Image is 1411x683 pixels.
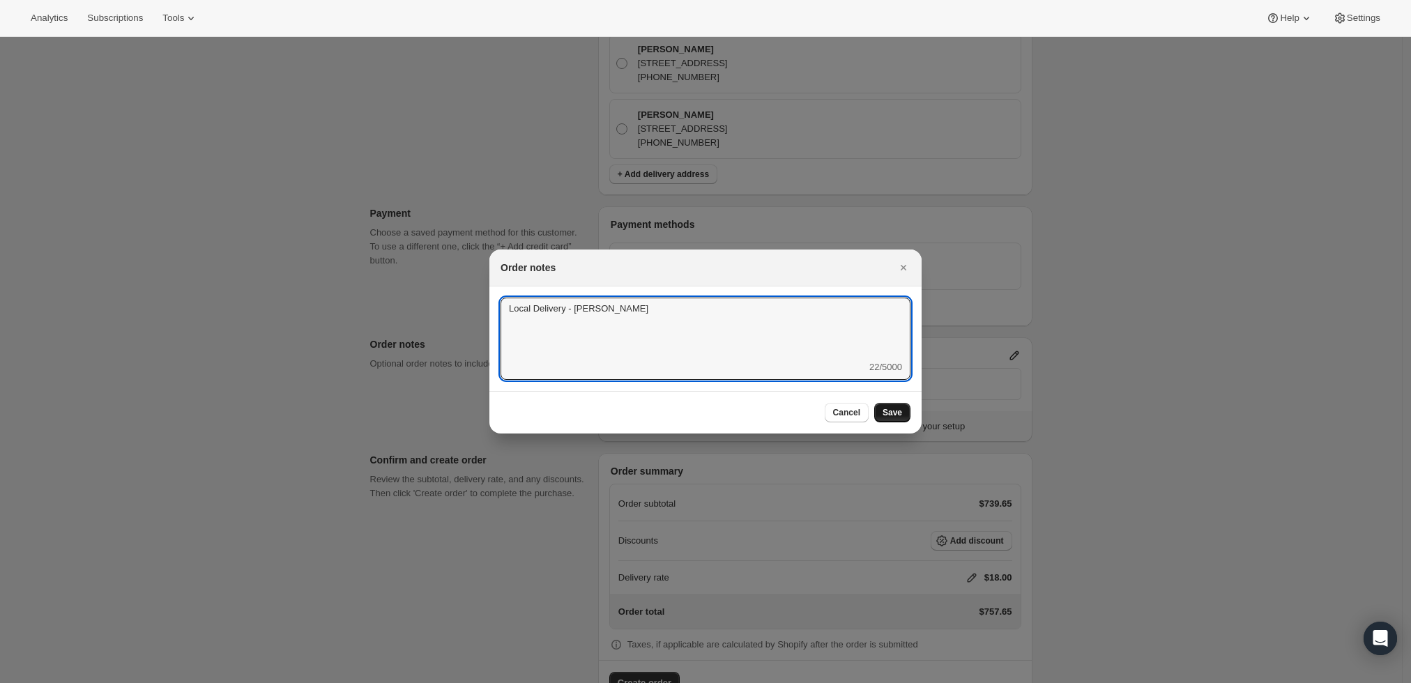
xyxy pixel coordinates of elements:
[1364,622,1397,655] div: Open Intercom Messenger
[1258,8,1321,28] button: Help
[31,13,68,24] span: Analytics
[894,258,913,277] button: Close
[1325,8,1389,28] button: Settings
[501,261,556,275] h2: Order notes
[1347,13,1380,24] span: Settings
[874,403,910,422] button: Save
[833,407,860,418] span: Cancel
[883,407,902,418] span: Save
[162,13,184,24] span: Tools
[501,298,910,360] textarea: Local Delivery - [PERSON_NAME]
[154,8,206,28] button: Tools
[825,403,869,422] button: Cancel
[79,8,151,28] button: Subscriptions
[1280,13,1299,24] span: Help
[22,8,76,28] button: Analytics
[87,13,143,24] span: Subscriptions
